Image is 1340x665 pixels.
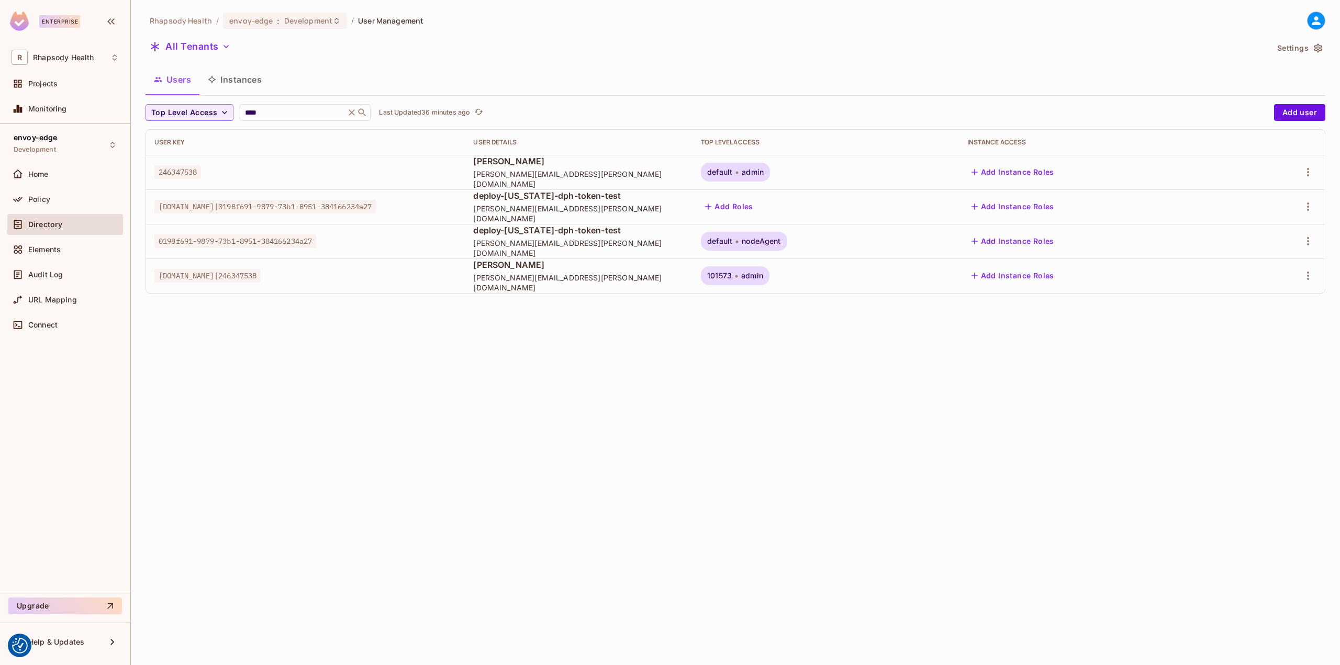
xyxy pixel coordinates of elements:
[967,267,1058,284] button: Add Instance Roles
[742,168,764,176] span: admin
[39,15,80,28] div: Enterprise
[351,16,354,26] li: /
[150,16,212,26] span: the active workspace
[473,204,684,223] span: [PERSON_NAME][EMAIL_ADDRESS][PERSON_NAME][DOMAIN_NAME]
[28,105,67,113] span: Monitoring
[12,638,28,653] button: Consent Preferences
[284,16,332,26] span: Development
[8,598,122,614] button: Upgrade
[473,238,684,258] span: [PERSON_NAME][EMAIL_ADDRESS][PERSON_NAME][DOMAIN_NAME]
[154,200,376,213] span: [DOMAIN_NAME]|0198f691-9879-73b1-8951-384166234a27
[146,66,199,93] button: Users
[28,638,84,646] span: Help & Updates
[967,164,1058,181] button: Add Instance Roles
[28,296,77,304] span: URL Mapping
[701,198,757,215] button: Add Roles
[707,237,732,245] span: default
[154,165,201,179] span: 246347538
[146,104,233,121] button: Top Level Access
[967,233,1058,250] button: Add Instance Roles
[474,107,483,118] span: refresh
[276,17,280,25] span: :
[473,138,684,146] div: User Details
[967,138,1230,146] div: Instance Access
[28,170,49,178] span: Home
[28,195,50,204] span: Policy
[154,234,316,248] span: 0198f691-9879-73b1-8951-384166234a27
[742,237,780,245] span: nodeAgent
[14,133,58,142] span: envoy-edge
[229,16,273,26] span: envoy-edge
[358,16,423,26] span: User Management
[199,66,270,93] button: Instances
[28,245,61,254] span: Elements
[1273,40,1325,57] button: Settings
[701,138,950,146] div: Top Level Access
[28,321,58,329] span: Connect
[707,272,732,280] span: 101573
[10,12,29,31] img: SReyMgAAAABJRU5ErkJggg==
[12,638,28,653] img: Revisit consent button
[28,270,63,279] span: Audit Log
[379,108,470,117] p: Last Updated 36 minutes ago
[28,220,62,229] span: Directory
[473,155,684,167] span: [PERSON_NAME]
[12,50,28,65] span: R
[473,273,684,292] span: [PERSON_NAME][EMAIL_ADDRESS][PERSON_NAME][DOMAIN_NAME]
[151,106,217,119] span: Top Level Access
[707,168,732,176] span: default
[146,38,234,55] button: All Tenants
[472,106,485,119] button: refresh
[14,145,56,154] span: Development
[28,80,58,88] span: Projects
[741,272,763,280] span: admin
[154,138,456,146] div: User Key
[473,259,684,270] span: [PERSON_NAME]
[1274,104,1325,121] button: Add user
[473,169,684,189] span: [PERSON_NAME][EMAIL_ADDRESS][PERSON_NAME][DOMAIN_NAME]
[33,53,94,62] span: Workspace: Rhapsody Health
[470,106,485,119] span: Click to refresh data
[473,224,684,236] span: deploy-[US_STATE]-dph-token-test
[473,190,684,201] span: deploy-[US_STATE]-dph-token-test
[216,16,219,26] li: /
[967,198,1058,215] button: Add Instance Roles
[154,269,261,283] span: [DOMAIN_NAME]|246347538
